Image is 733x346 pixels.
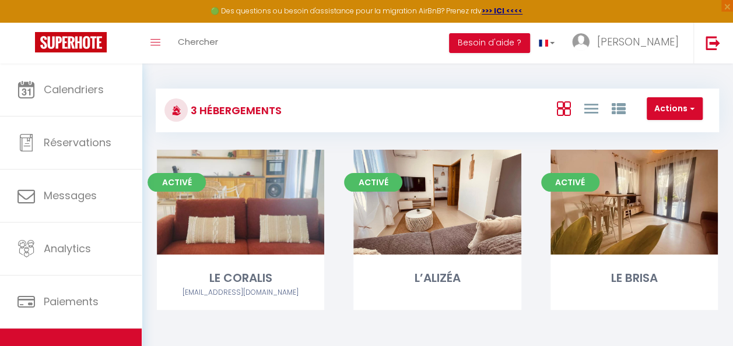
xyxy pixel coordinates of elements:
[706,36,720,50] img: logout
[148,173,206,192] span: Activé
[556,98,570,118] a: Vue en Box
[449,33,530,53] button: Besoin d'aide ?
[35,32,107,52] img: Super Booking
[44,294,99,309] span: Paiements
[647,97,703,121] button: Actions
[344,173,402,192] span: Activé
[44,135,111,150] span: Réservations
[563,23,693,63] a: ... [PERSON_NAME]
[597,34,679,49] span: [PERSON_NAME]
[44,188,97,203] span: Messages
[44,82,104,97] span: Calendriers
[611,98,625,118] a: Vue par Groupe
[572,33,590,51] img: ...
[541,173,599,192] span: Activé
[188,97,282,123] h3: 3 Hébergements
[157,269,324,287] div: LE CORALIS
[353,269,521,287] div: L’ALIZÉA
[482,6,522,16] a: >>> ICI <<<<
[169,23,227,63] a: Chercher
[584,98,598,118] a: Vue en Liste
[550,269,718,287] div: LE BRISA
[157,287,324,298] div: Airbnb
[44,241,91,256] span: Analytics
[178,36,218,48] span: Chercher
